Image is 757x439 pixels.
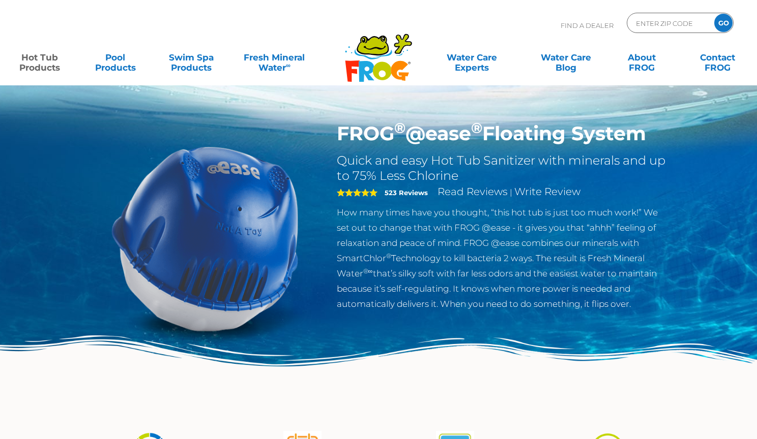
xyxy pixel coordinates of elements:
span: | [510,187,512,197]
p: Find A Dealer [561,13,614,38]
span: 5 [337,189,377,197]
sup: ®∞ [363,267,373,275]
sup: ® [386,252,391,260]
sup: ® [471,119,482,137]
h2: Quick and easy Hot Tub Sanitizer with minerals and up to 75% Less Chlorine [337,153,669,183]
a: Read Reviews [438,185,508,198]
input: GO [714,14,733,32]
img: Frog Products Logo [339,20,418,82]
p: How many times have you thought, “this hot tub is just too much work!” We set out to change that ... [337,205,669,311]
a: ContactFROG [688,47,747,68]
a: Hot TubProducts [10,47,69,68]
a: AboutFROG [612,47,671,68]
sup: ® [394,119,405,137]
a: Fresh MineralWater∞ [238,47,311,68]
strong: 523 Reviews [385,189,428,197]
a: Water CareExperts [424,47,519,68]
sup: ∞ [286,61,290,69]
a: Water CareBlog [536,47,595,68]
h1: FROG @ease Floating System [337,122,669,145]
a: Write Review [514,185,580,198]
a: PoolProducts [86,47,145,68]
img: hot-tub-product-atease-system.png [89,122,322,355]
a: Swim SpaProducts [162,47,221,68]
